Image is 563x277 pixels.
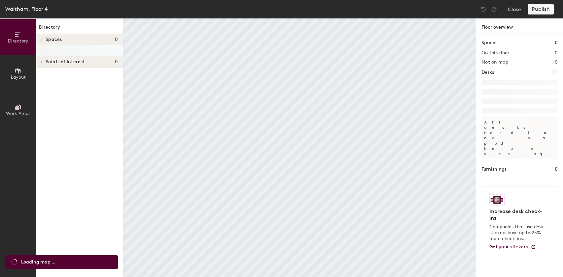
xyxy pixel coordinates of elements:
h2: On this floor [481,50,510,56]
img: Undo [480,6,487,13]
span: Spaces [46,37,62,42]
h2: 0 [555,60,558,65]
h1: Furnishings [481,166,507,173]
span: Directory [8,38,28,44]
span: 0 [115,37,118,42]
button: Close [508,4,521,14]
h1: 0 [555,39,558,46]
a: Get your stickers [489,244,536,250]
canvas: Map [123,18,476,277]
span: 0 [115,59,118,65]
div: Waltham, Floor 4 [5,5,48,13]
span: Layout [11,74,26,80]
h2: 0 [555,50,558,56]
p: Companies that use desk stickers have up to 25% more check-ins. [489,224,546,242]
h4: Increase desk check-ins [489,208,546,221]
h1: Spaces [481,39,497,46]
h2: Not on map [481,60,508,65]
p: All desks need to be in a pod before saving [481,117,558,159]
img: Redo [491,6,497,13]
span: Loading map ... [21,259,55,266]
h1: 0 [555,166,558,173]
img: Sticker logo [489,194,505,206]
h1: Floor overview [476,18,563,34]
span: Work Areas [6,111,30,116]
h1: Desks [481,69,494,76]
span: Get your stickers [489,244,528,250]
span: Points of interest [46,59,85,65]
h1: Directory [36,24,123,34]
